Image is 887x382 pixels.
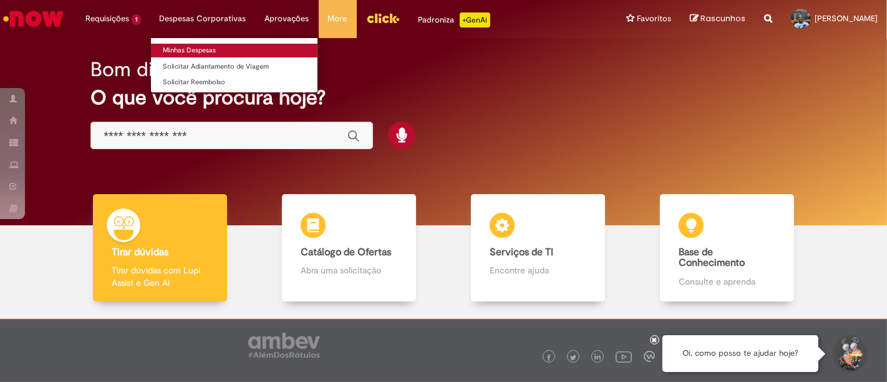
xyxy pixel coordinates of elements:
[546,355,552,361] img: logo_footer_facebook.png
[633,194,822,302] a: Base de Conhecimento Consulte e aprenda
[490,264,586,277] p: Encontre ajuda
[679,275,775,288] p: Consulte e aprenda
[815,13,878,24] span: [PERSON_NAME]
[248,333,320,358] img: logo_footer_ambev_rotulo_gray.png
[254,194,443,302] a: Catálogo de Ofertas Abra uma solicitação
[637,12,671,25] span: Favoritos
[443,194,633,302] a: Serviços de TI Encontre ajuda
[65,194,254,302] a: Tirar dúvidas Tirar dúvidas com Lupi Assist e Gen Ai
[151,76,317,89] a: Solicitar Reembolso
[85,12,129,25] span: Requisições
[662,335,818,372] div: Oi, como posso te ajudar hoje?
[301,264,397,277] p: Abra uma solicitação
[831,335,868,373] button: Iniciar Conversa de Suporte
[616,348,632,365] img: logo_footer_youtube.png
[151,60,317,74] a: Solicitar Adiantamento de Viagem
[132,14,141,25] span: 1
[150,37,318,93] ul: Despesas Corporativas
[90,87,797,109] h2: O que você procura hoje?
[112,246,168,258] b: Tirar dúvidas
[90,59,221,81] h2: Bom dia, Tiago
[644,351,655,362] img: logo_footer_workplace.png
[594,354,601,361] img: logo_footer_linkedin.png
[570,355,576,361] img: logo_footer_twitter.png
[679,246,745,270] b: Base de Conhecimento
[301,246,391,258] b: Catálogo de Ofertas
[265,12,309,25] span: Aprovações
[1,6,65,31] img: ServiceNow
[366,9,400,27] img: click_logo_yellow_360x200.png
[328,12,347,25] span: More
[160,12,246,25] span: Despesas Corporativas
[460,12,490,27] p: +GenAi
[700,12,745,24] span: Rascunhos
[112,264,208,289] p: Tirar dúvidas com Lupi Assist e Gen Ai
[419,12,490,27] div: Padroniza
[490,246,553,258] b: Serviços de TI
[151,44,317,57] a: Minhas Despesas
[690,13,745,25] a: Rascunhos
